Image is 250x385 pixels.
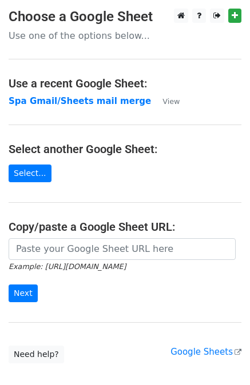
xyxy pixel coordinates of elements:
[9,142,241,156] h4: Select another Google Sheet:
[9,284,38,302] input: Next
[9,30,241,42] p: Use one of the options below...
[9,165,51,182] a: Select...
[193,330,250,385] iframe: Chat Widget
[151,96,180,106] a: View
[9,96,151,106] a: Spa Gmail/Sheets mail merge
[170,347,241,357] a: Google Sheets
[9,238,236,260] input: Paste your Google Sheet URL here
[9,262,126,271] small: Example: [URL][DOMAIN_NAME]
[9,9,241,25] h3: Choose a Google Sheet
[9,220,241,234] h4: Copy/paste a Google Sheet URL:
[9,346,64,363] a: Need help?
[9,77,241,90] h4: Use a recent Google Sheet:
[162,97,180,106] small: View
